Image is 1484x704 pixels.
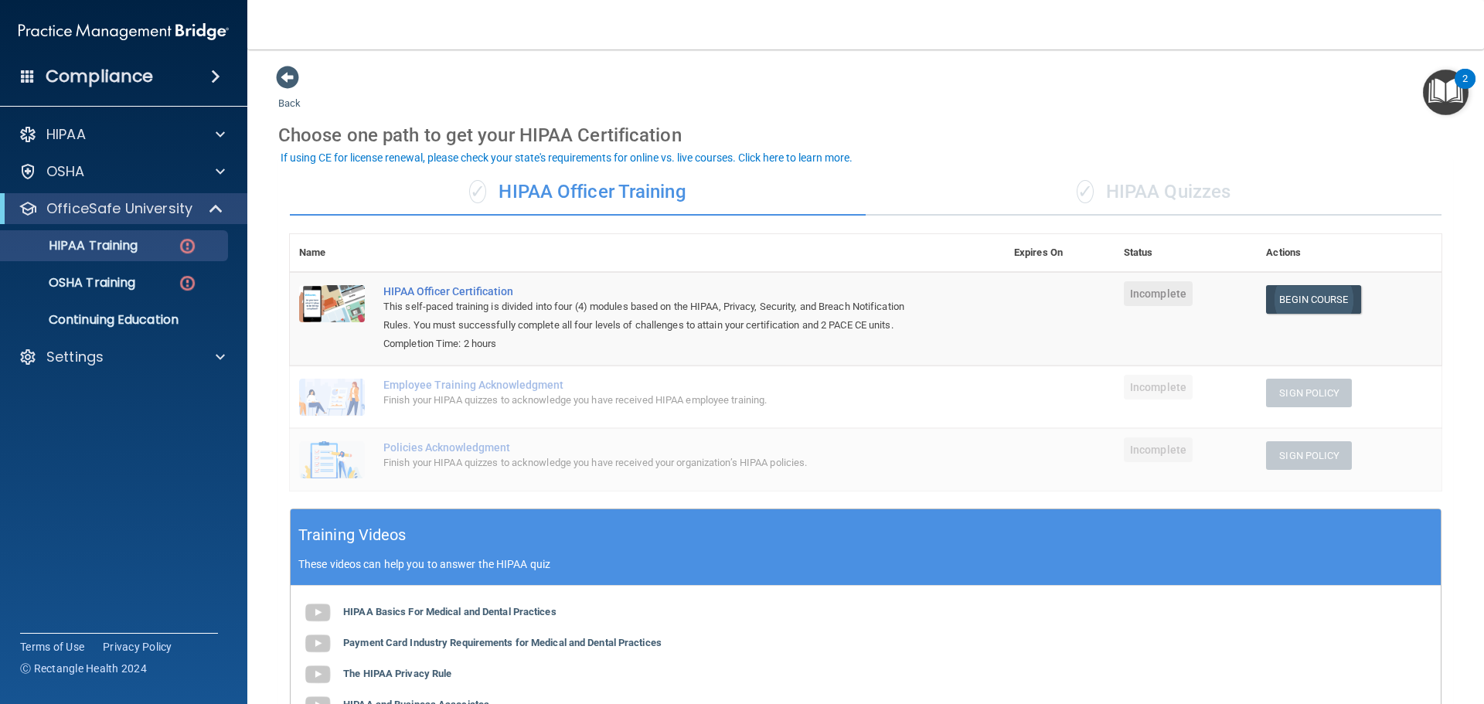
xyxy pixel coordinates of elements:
[278,150,855,165] button: If using CE for license renewal, please check your state's requirements for online vs. live cours...
[46,125,86,144] p: HIPAA
[19,16,229,47] img: PMB logo
[383,298,927,335] div: This self-paced training is divided into four (4) modules based on the HIPAA, Privacy, Security, ...
[20,639,84,655] a: Terms of Use
[278,79,301,109] a: Back
[383,379,927,391] div: Employee Training Acknowledgment
[302,628,333,659] img: gray_youtube_icon.38fcd6cc.png
[1266,285,1360,314] a: Begin Course
[1257,234,1441,272] th: Actions
[1266,379,1352,407] button: Sign Policy
[281,152,853,163] div: If using CE for license renewal, please check your state's requirements for online vs. live cours...
[10,312,221,328] p: Continuing Education
[1217,594,1465,656] iframe: Drift Widget Chat Controller
[290,169,866,216] div: HIPAA Officer Training
[343,606,556,617] b: HIPAA Basics For Medical and Dental Practices
[19,125,225,144] a: HIPAA
[1462,79,1468,99] div: 2
[298,558,1433,570] p: These videos can help you to answer the HIPAA quiz
[1077,180,1094,203] span: ✓
[290,234,374,272] th: Name
[302,659,333,690] img: gray_youtube_icon.38fcd6cc.png
[866,169,1441,216] div: HIPAA Quizzes
[1124,281,1193,306] span: Incomplete
[19,348,225,366] a: Settings
[19,162,225,181] a: OSHA
[10,238,138,253] p: HIPAA Training
[1423,70,1469,115] button: Open Resource Center, 2 new notifications
[1115,234,1257,272] th: Status
[278,113,1453,158] div: Choose one path to get your HIPAA Certification
[383,285,927,298] a: HIPAA Officer Certification
[46,348,104,366] p: Settings
[178,236,197,256] img: danger-circle.6113f641.png
[46,199,192,218] p: OfficeSafe University
[298,522,407,549] h5: Training Videos
[383,454,927,472] div: Finish your HIPAA quizzes to acknowledge you have received your organization’s HIPAA policies.
[302,597,333,628] img: gray_youtube_icon.38fcd6cc.png
[383,335,927,353] div: Completion Time: 2 hours
[46,66,153,87] h4: Compliance
[20,661,147,676] span: Ⓒ Rectangle Health 2024
[1266,441,1352,470] button: Sign Policy
[383,391,927,410] div: Finish your HIPAA quizzes to acknowledge you have received HIPAA employee training.
[383,441,927,454] div: Policies Acknowledgment
[469,180,486,203] span: ✓
[1124,437,1193,462] span: Incomplete
[1124,375,1193,400] span: Incomplete
[19,199,224,218] a: OfficeSafe University
[103,639,172,655] a: Privacy Policy
[46,162,85,181] p: OSHA
[178,274,197,293] img: danger-circle.6113f641.png
[343,668,451,679] b: The HIPAA Privacy Rule
[1005,234,1115,272] th: Expires On
[10,275,135,291] p: OSHA Training
[343,637,662,648] b: Payment Card Industry Requirements for Medical and Dental Practices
